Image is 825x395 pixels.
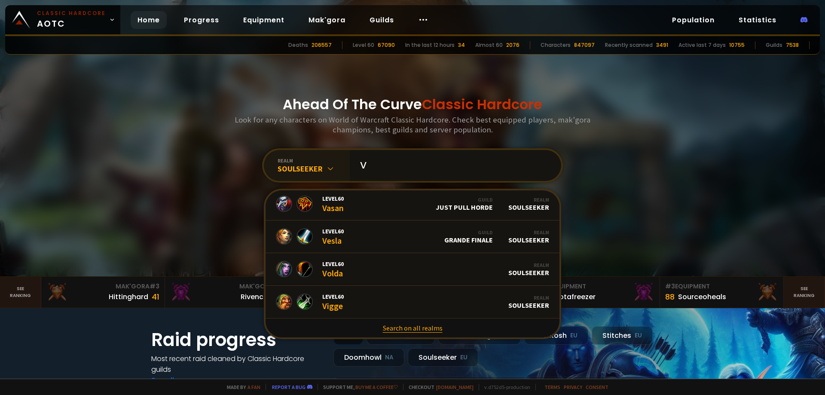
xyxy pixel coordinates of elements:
a: Buy me a coffee [355,384,398,390]
div: Equipment [541,282,654,291]
small: EU [460,353,467,362]
div: In the last 12 hours [405,41,455,49]
a: Mak'Gora#2Rivench100 [165,277,289,308]
span: Classic Hardcore [422,95,542,114]
div: 2076 [506,41,519,49]
div: Recently scanned [605,41,653,49]
a: Privacy [564,384,582,390]
span: AOTC [37,9,106,30]
a: Level60VeslaGuildGrande FinaleRealmSoulseeker [266,220,559,253]
div: Hittinghard [109,291,148,302]
div: Soulseeker [508,262,549,277]
small: EU [635,331,642,340]
div: Realm [508,262,549,268]
div: Level 60 [353,41,374,49]
span: Level 60 [322,227,344,235]
span: Made by [222,384,260,390]
div: Equipment [665,282,778,291]
div: Stitches [592,326,653,345]
div: Volda [322,260,344,279]
a: Statistics [732,11,783,29]
div: Soulseeker [508,196,549,211]
small: EU [570,331,577,340]
small: Classic Hardcore [37,9,106,17]
div: Nek'Rosh [524,326,588,345]
h4: Most recent raid cleaned by Classic Hardcore guilds [151,353,323,375]
div: Mak'Gora [46,282,159,291]
div: Realm [508,229,549,236]
div: Soulseeker [508,294,549,309]
div: Soulseeker [278,164,350,174]
span: Level 60 [322,195,344,202]
a: Classic HardcoreAOTC [5,5,120,34]
span: # 3 [665,282,675,291]
div: Realm [508,294,549,301]
div: Vesla [322,227,344,246]
a: Home [131,11,167,29]
span: Level 60 [322,260,344,268]
a: Population [665,11,721,29]
div: 41 [152,291,159,303]
div: realm [278,157,350,164]
a: Level60VasanGuildJust Pull HordeRealmSoulseeker [266,188,559,220]
div: Deaths [288,41,308,49]
div: Doomhowl [333,348,404,367]
a: Level60VoldaRealmSoulseeker [266,253,559,286]
div: 3491 [656,41,668,49]
div: Vigge [322,293,344,311]
div: Mak'Gora [170,282,283,291]
div: 67090 [378,41,395,49]
div: 206557 [312,41,332,49]
a: #3Equipment88Sourceoheals [660,277,784,308]
span: Support me, [318,384,398,390]
div: 34 [458,41,465,49]
div: Almost 60 [475,41,503,49]
div: Sourceoheals [678,291,726,302]
span: Checkout [403,384,474,390]
div: 88 [665,291,675,303]
a: Seeranking [784,277,825,308]
a: Search on all realms [266,318,559,337]
a: Consent [586,384,608,390]
input: Search a character... [355,150,551,181]
a: Equipment [236,11,291,29]
div: Vasan [322,195,344,213]
div: Notafreezer [554,291,596,302]
span: Level 60 [322,293,344,300]
a: Terms [544,384,560,390]
div: Guild [436,196,493,203]
small: NA [385,353,394,362]
a: [DOMAIN_NAME] [436,384,474,390]
div: 847097 [574,41,595,49]
h1: Ahead Of The Curve [283,94,542,115]
div: Characters [541,41,571,49]
a: Progress [177,11,226,29]
h3: Look for any characters on World of Warcraft Classic Hardcore. Check best equipped players, mak'g... [231,115,594,135]
div: Realm [508,196,549,203]
div: Rivench [241,291,268,302]
h1: Raid progress [151,326,323,353]
span: # 3 [150,282,159,291]
div: Guild [444,229,493,236]
div: Soulseeker [508,229,549,244]
a: Mak'Gora#3Hittinghard41 [41,277,165,308]
div: Soulseeker [408,348,478,367]
div: 10755 [729,41,745,49]
div: Just Pull Horde [436,196,493,211]
div: Active last 7 days [678,41,726,49]
div: Grande Finale [444,229,493,244]
div: 7538 [786,41,799,49]
a: Report a bug [272,384,306,390]
a: a fan [247,384,260,390]
a: #2Equipment88Notafreezer [536,277,660,308]
a: See all progress [151,375,207,385]
a: Guilds [363,11,401,29]
a: Mak'gora [302,11,352,29]
div: Guilds [766,41,782,49]
span: v. d752d5 - production [479,384,530,390]
a: Level60ViggeRealmSoulseeker [266,286,559,318]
